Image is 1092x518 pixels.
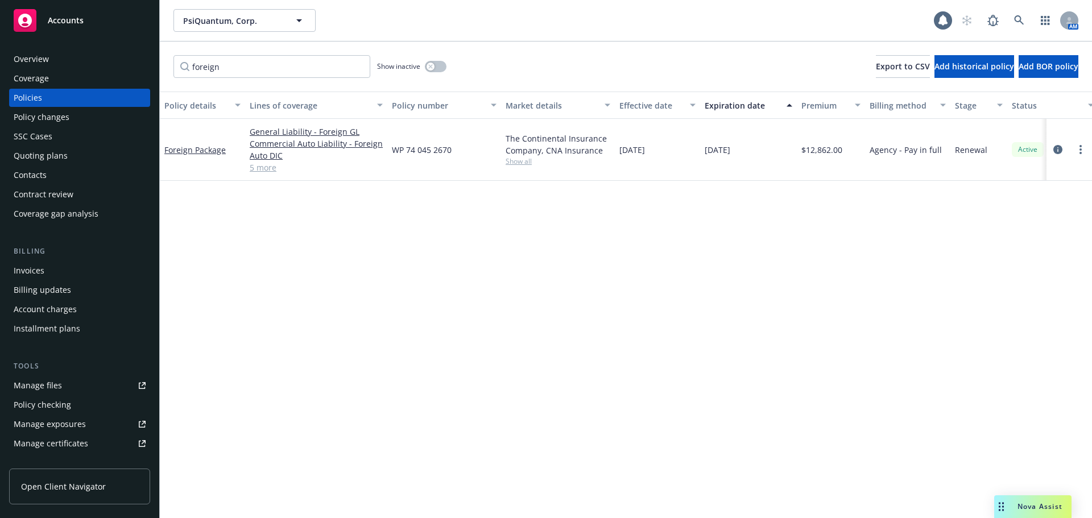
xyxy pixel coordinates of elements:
[14,205,98,223] div: Coverage gap analysis
[870,144,942,156] span: Agency - Pay in full
[9,5,150,36] a: Accounts
[14,69,49,88] div: Coverage
[950,92,1007,119] button: Stage
[982,9,1004,32] a: Report a Bug
[9,262,150,280] a: Invoices
[14,127,52,146] div: SSC Cases
[14,454,71,472] div: Manage claims
[14,320,80,338] div: Installment plans
[9,454,150,472] a: Manage claims
[9,166,150,184] a: Contacts
[1012,100,1081,111] div: Status
[377,61,420,71] span: Show inactive
[9,415,150,433] a: Manage exposures
[955,100,990,111] div: Stage
[160,92,245,119] button: Policy details
[1019,55,1078,78] button: Add BOR policy
[1017,502,1062,511] span: Nova Assist
[173,9,316,32] button: PsiQuantum, Corp.
[797,92,865,119] button: Premium
[14,89,42,107] div: Policies
[9,396,150,414] a: Policy checking
[9,320,150,338] a: Installment plans
[955,144,987,156] span: Renewal
[801,100,848,111] div: Premium
[1019,61,1078,72] span: Add BOR policy
[506,132,610,156] div: The Continental Insurance Company, CNA Insurance
[9,127,150,146] a: SSC Cases
[14,108,69,126] div: Policy changes
[14,185,73,204] div: Contract review
[501,92,615,119] button: Market details
[9,108,150,126] a: Policy changes
[9,360,150,372] div: Tools
[506,156,610,166] span: Show all
[164,144,226,155] a: Foreign Package
[48,16,84,25] span: Accounts
[9,376,150,395] a: Manage files
[9,205,150,223] a: Coverage gap analysis
[250,126,383,138] a: General Liability - Foreign GL
[250,161,383,173] a: 5 more
[615,92,700,119] button: Effective date
[994,495,1072,518] button: Nova Assist
[9,89,150,107] a: Policies
[934,61,1014,72] span: Add historical policy
[164,100,228,111] div: Policy details
[14,434,88,453] div: Manage certificates
[14,376,62,395] div: Manage files
[700,92,797,119] button: Expiration date
[183,15,282,27] span: PsiQuantum, Corp.
[14,281,71,299] div: Billing updates
[1008,9,1031,32] a: Search
[9,147,150,165] a: Quoting plans
[250,138,383,161] a: Commercial Auto Liability - Foreign Auto DIC
[801,144,842,156] span: $12,862.00
[9,434,150,453] a: Manage certificates
[387,92,501,119] button: Policy number
[14,166,47,184] div: Contacts
[705,100,780,111] div: Expiration date
[14,415,86,433] div: Manage exposures
[9,300,150,318] a: Account charges
[1074,143,1087,156] a: more
[392,144,452,156] span: WP 74 045 2670
[705,144,730,156] span: [DATE]
[392,100,484,111] div: Policy number
[994,495,1008,518] div: Drag to move
[876,61,930,72] span: Export to CSV
[955,9,978,32] a: Start snowing
[14,396,71,414] div: Policy checking
[1051,143,1065,156] a: circleInformation
[9,281,150,299] a: Billing updates
[9,246,150,257] div: Billing
[173,55,370,78] input: Filter by keyword...
[14,147,68,165] div: Quoting plans
[1034,9,1057,32] a: Switch app
[876,55,930,78] button: Export to CSV
[506,100,598,111] div: Market details
[870,100,933,111] div: Billing method
[21,480,106,492] span: Open Client Navigator
[14,262,44,280] div: Invoices
[619,144,645,156] span: [DATE]
[934,55,1014,78] button: Add historical policy
[9,69,150,88] a: Coverage
[1016,144,1039,155] span: Active
[14,50,49,68] div: Overview
[14,300,77,318] div: Account charges
[9,185,150,204] a: Contract review
[865,92,950,119] button: Billing method
[619,100,683,111] div: Effective date
[250,100,370,111] div: Lines of coverage
[245,92,387,119] button: Lines of coverage
[9,50,150,68] a: Overview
